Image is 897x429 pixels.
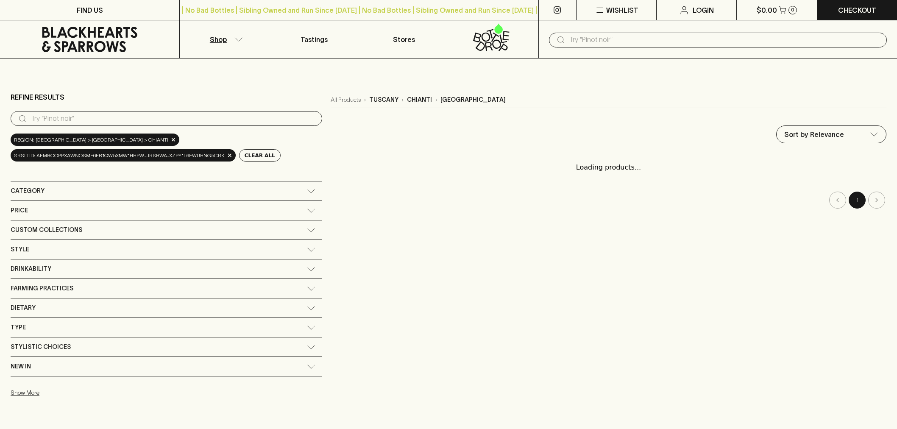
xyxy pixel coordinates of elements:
[11,220,322,240] div: Custom Collections
[11,201,322,220] div: Price
[569,33,880,47] input: Try "Pinot noir"
[331,154,886,181] div: Loading products...
[11,384,122,401] button: Show More
[171,135,176,144] span: ×
[239,149,281,162] button: Clear All
[11,240,322,259] div: Style
[31,112,315,125] input: Try “Pinot noir”
[77,5,103,15] p: FIND US
[331,192,886,209] nav: pagination navigation
[11,186,45,196] span: Category
[301,34,328,45] p: Tastings
[369,95,398,104] p: tuscany
[11,279,322,298] div: Farming Practices
[11,342,71,352] span: Stylistic Choices
[11,181,322,201] div: Category
[11,322,26,333] span: Type
[606,5,638,15] p: Wishlist
[11,318,322,337] div: Type
[11,283,73,294] span: Farming Practices
[210,34,227,45] p: Shop
[11,259,322,279] div: Drinkability
[777,126,886,143] div: Sort by Relevance
[270,20,359,58] a: Tastings
[757,5,777,15] p: $0.00
[791,8,794,12] p: 0
[14,136,168,144] span: region: [GEOGRAPHIC_DATA] > [GEOGRAPHIC_DATA] > chianti
[14,151,225,160] span: srsltid: AfmBOoppXAwnOsMf6eB1qW5xmW1HHPw-JRsHwA-XZPY1l6EWUHnG5crK
[849,192,866,209] button: page 1
[227,151,232,160] span: ×
[11,361,31,372] span: New In
[11,244,29,255] span: Style
[364,95,366,104] p: ›
[11,225,82,235] span: Custom Collections
[838,5,876,15] p: Checkout
[359,20,448,58] a: Stores
[11,337,322,357] div: Stylistic Choices
[11,298,322,318] div: Dietary
[784,129,844,139] p: Sort by Relevance
[407,95,432,104] p: chianti
[402,95,404,104] p: ›
[11,264,51,274] span: Drinkability
[11,92,64,102] p: Refine Results
[440,95,506,104] p: [GEOGRAPHIC_DATA]
[11,303,36,313] span: Dietary
[11,205,28,216] span: Price
[180,20,269,58] button: Shop
[331,95,361,104] a: All Products
[11,357,322,376] div: New In
[693,5,714,15] p: Login
[435,95,437,104] p: ›
[393,34,415,45] p: Stores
